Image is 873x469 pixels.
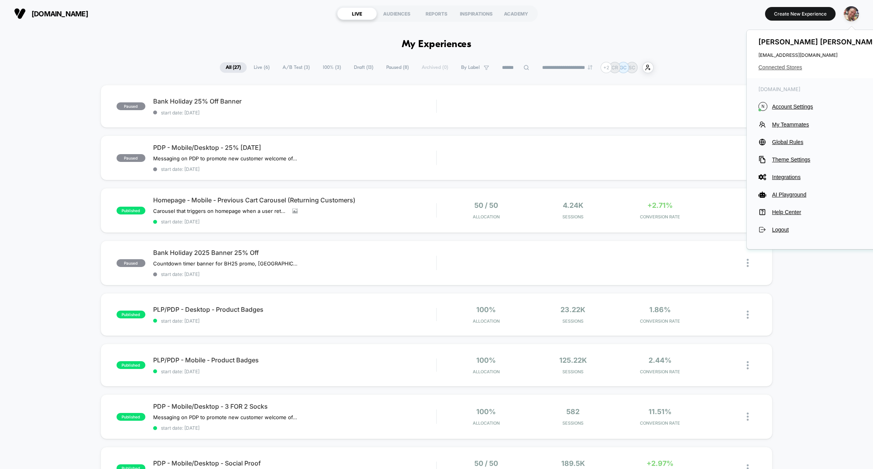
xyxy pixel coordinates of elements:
[277,62,316,73] span: A/B Test ( 3 )
[153,219,436,225] span: start date: [DATE]
[117,413,145,421] span: published
[560,306,585,314] span: 23.22k
[117,207,145,214] span: published
[611,65,618,70] p: CR
[747,361,749,369] img: close
[647,459,673,467] span: +2.97%
[153,425,436,431] span: start date: [DATE]
[647,201,673,209] span: +2.71%
[153,97,436,105] span: Bank Holiday 25% Off Banner
[348,62,379,73] span: Draft ( 13 )
[473,318,500,324] span: Allocation
[153,306,436,313] span: PLP/PDP - Desktop - Product Badges
[12,7,90,20] button: [DOMAIN_NAME]
[474,459,498,467] span: 50 / 50
[377,7,417,20] div: AUDIENCES
[496,7,536,20] div: ACADEMY
[153,208,286,214] span: Carousel that triggers on homepage when a user returns and their cart has more than 0 items in it...
[153,459,436,467] span: PDP - Mobile/Desktop - Social Proof
[532,420,615,426] span: Sessions
[153,271,436,277] span: start date: [DATE]
[476,408,496,416] span: 100%
[153,166,436,172] span: start date: [DATE]
[153,402,436,410] span: PDP - Mobile/Desktop - 3 FOR 2 Socks
[563,201,583,209] span: 4.24k
[380,62,415,73] span: Paused ( 8 )
[461,65,480,70] span: By Label
[747,311,749,319] img: close
[473,420,500,426] span: Allocation
[619,214,702,220] span: CONVERSION RATE
[476,356,496,364] span: 100%
[117,361,145,369] span: published
[649,408,672,416] span: 11.51%
[844,6,859,21] img: ppic
[747,259,749,267] img: close
[153,260,298,267] span: Countdown timer banner for BH25 promo, [GEOGRAPHIC_DATA] only, on all pages.
[14,8,26,19] img: Visually logo
[758,102,767,111] i: N
[153,196,436,204] span: Homepage - Mobile - Previous Cart Carousel (Returning Customers)
[317,62,347,73] span: 100% ( 3 )
[117,311,145,318] span: published
[153,144,436,151] span: PDP - Mobile/Desktop - 25% [DATE]
[473,214,500,220] span: Allocation
[153,369,436,374] span: start date: [DATE]
[473,369,500,374] span: Allocation
[620,65,627,70] p: GC
[841,6,861,22] button: ppic
[153,249,436,256] span: Bank Holiday 2025 Banner 25% Off
[248,62,276,73] span: Live ( 6 )
[456,7,496,20] div: INSPIRATIONS
[337,7,377,20] div: LIVE
[765,7,836,21] button: Create New Experience
[117,259,145,267] span: paused
[153,318,436,324] span: start date: [DATE]
[417,7,456,20] div: REPORTS
[629,65,635,70] p: SC
[153,155,298,162] span: Messaging on PDP to promote new customer welcome offer, this only shows to users who have not pur...
[588,65,592,70] img: end
[32,10,88,18] span: [DOMAIN_NAME]
[532,318,615,324] span: Sessions
[532,369,615,374] span: Sessions
[649,306,671,314] span: 1.86%
[220,62,247,73] span: All ( 27 )
[601,62,612,73] div: + 2
[476,306,496,314] span: 100%
[153,414,298,420] span: Messaging on PDP to promote new customer welcome offer, this only shows to users who have not pur...
[402,39,472,50] h1: My Experiences
[532,214,615,220] span: Sessions
[117,102,145,110] span: paused
[619,420,702,426] span: CONVERSION RATE
[619,369,702,374] span: CONVERSION RATE
[561,459,585,467] span: 189.5k
[153,110,436,116] span: start date: [DATE]
[649,356,672,364] span: 2.44%
[474,201,498,209] span: 50 / 50
[566,408,580,416] span: 582
[117,154,145,162] span: paused
[747,413,749,421] img: close
[559,356,587,364] span: 125.22k
[619,318,702,324] span: CONVERSION RATE
[153,356,436,364] span: PLP/PDP - Mobile - Product Badges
